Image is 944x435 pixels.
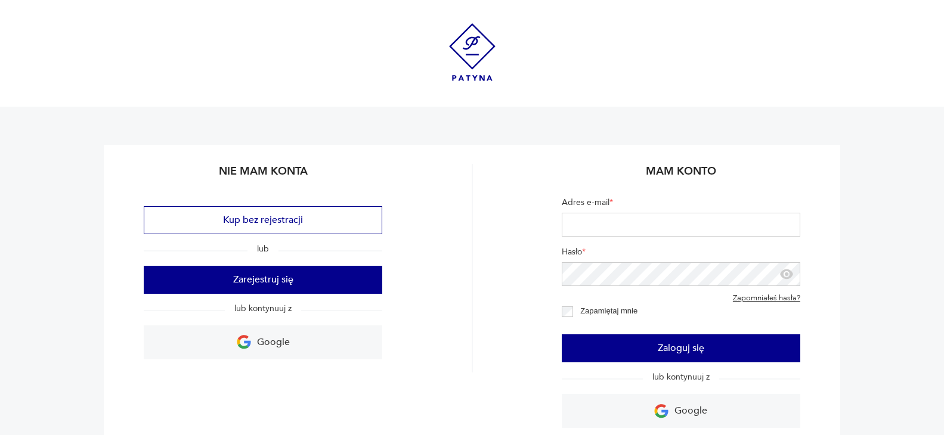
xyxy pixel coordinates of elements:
button: Zaloguj się [562,334,800,362]
button: Kup bez rejestracji [144,206,382,234]
h2: Nie mam konta [144,164,382,187]
label: Zapamiętaj mnie [580,306,637,315]
span: lub kontynuuj z [225,303,301,314]
label: Hasło [562,246,800,262]
a: Zapomniałeś hasła? [733,294,800,303]
img: Ikona Google [654,404,668,418]
button: Zarejestruj się [144,266,382,294]
img: Ikona Google [237,335,251,349]
img: Patyna - sklep z meblami i dekoracjami vintage [449,23,496,81]
p: Google [674,402,707,420]
a: Google [144,325,382,359]
p: Google [257,333,290,352]
label: Adres e-mail [562,197,800,213]
span: lub [247,243,278,254]
a: Google [562,394,800,428]
span: lub kontynuuj z [643,371,719,383]
h2: Mam konto [562,164,800,187]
